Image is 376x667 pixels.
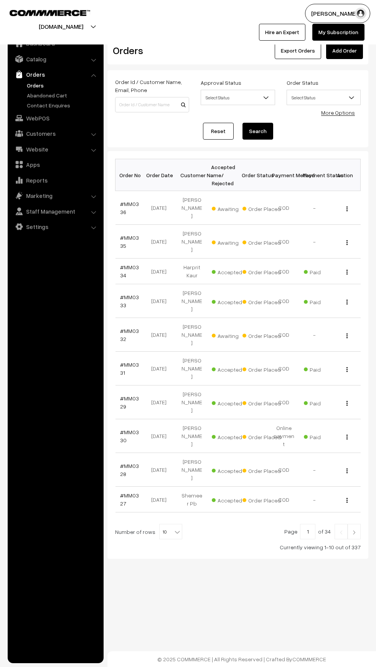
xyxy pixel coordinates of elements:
[115,528,155,536] span: Number of rows
[146,419,176,453] td: [DATE]
[10,127,101,140] a: Customers
[351,530,358,535] img: Right
[120,492,139,507] a: #MM0327
[176,159,207,191] th: Customer Name
[242,203,281,213] span: Order Placed
[146,385,176,419] td: [DATE]
[242,465,281,475] span: Order Placed
[212,330,250,340] span: Awaiting
[120,234,139,249] a: #MM0335
[115,97,189,112] input: Order Id / Customer Name / Customer Email / Customer Phone
[269,487,299,512] td: COD
[146,259,176,284] td: [DATE]
[120,201,139,215] a: #MM0336
[212,431,250,441] span: Accepted
[242,123,273,140] button: Search
[346,270,348,275] img: Menu
[242,364,281,374] span: Order Placed
[346,498,348,503] img: Menu
[330,159,361,191] th: Action
[299,191,330,225] td: -
[146,159,176,191] th: Order Date
[201,79,241,87] label: Approval Status
[120,429,139,443] a: #MM0330
[346,468,348,473] img: Menu
[176,225,207,259] td: [PERSON_NAME]
[10,8,77,17] a: COMMMERCE
[242,330,281,340] span: Order Placed
[321,109,355,116] a: More Options
[115,543,361,551] div: Currently viewing 1-10 out of 337
[120,264,139,278] a: #MM0334
[176,284,207,318] td: [PERSON_NAME]
[146,453,176,487] td: [DATE]
[10,111,101,125] a: WebPOS
[10,10,90,16] img: COMMMERCE
[25,101,101,109] a: Contact Enquires
[212,203,250,213] span: Awaiting
[10,220,101,234] a: Settings
[113,44,188,56] h2: Orders
[146,225,176,259] td: [DATE]
[10,52,101,66] a: Catalog
[299,318,330,352] td: -
[212,494,250,504] span: Accepted
[269,453,299,487] td: COD
[115,78,189,94] label: Order Id / Customer Name, Email, Phone
[269,225,299,259] td: COD
[269,191,299,225] td: COD
[212,397,250,407] span: Accepted
[176,318,207,352] td: [PERSON_NAME]
[304,431,342,441] span: Paid
[25,91,101,99] a: Abandoned Cart
[10,142,101,156] a: Website
[146,352,176,385] td: [DATE]
[338,530,345,535] img: Left
[242,296,281,306] span: Order Placed
[269,318,299,352] td: COD
[10,158,101,171] a: Apps
[269,385,299,419] td: COD
[176,453,207,487] td: [PERSON_NAME]
[299,487,330,512] td: -
[120,395,139,410] a: #MM0329
[299,159,330,191] th: Payment Status
[10,68,101,81] a: Orders
[212,465,250,475] span: Accepted
[120,463,139,477] a: #MM0328
[176,487,207,512] td: Shemeer Pb
[299,453,330,487] td: -
[146,318,176,352] td: [DATE]
[176,191,207,225] td: [PERSON_NAME]
[10,173,101,187] a: Reports
[10,204,101,218] a: Staff Management
[284,528,297,535] span: Page
[238,159,269,191] th: Order Status
[25,81,101,89] a: Orders
[146,191,176,225] td: [DATE]
[318,528,331,535] span: of 34
[312,24,364,41] a: My Subscription
[146,284,176,318] td: [DATE]
[242,431,281,441] span: Order Placed
[299,225,330,259] td: -
[346,401,348,406] img: Menu
[304,266,342,276] span: Paid
[176,419,207,453] td: [PERSON_NAME]
[292,656,326,662] a: COMMMERCE
[212,266,250,276] span: Accepted
[304,397,342,407] span: Paid
[207,159,238,191] th: Accepted / Rejected
[176,385,207,419] td: [PERSON_NAME]
[346,435,348,440] img: Menu
[201,90,275,105] span: Select Status
[12,17,110,36] button: [DOMAIN_NAME]
[242,494,281,504] span: Order Placed
[107,651,376,667] footer: © 2025 COMMMERCE | All Rights Reserved | Crafted By
[346,206,348,211] img: Menu
[287,79,318,87] label: Order Status
[275,42,321,59] button: Export Orders
[346,300,348,305] img: Menu
[326,42,363,59] a: Add Order
[355,8,366,19] img: user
